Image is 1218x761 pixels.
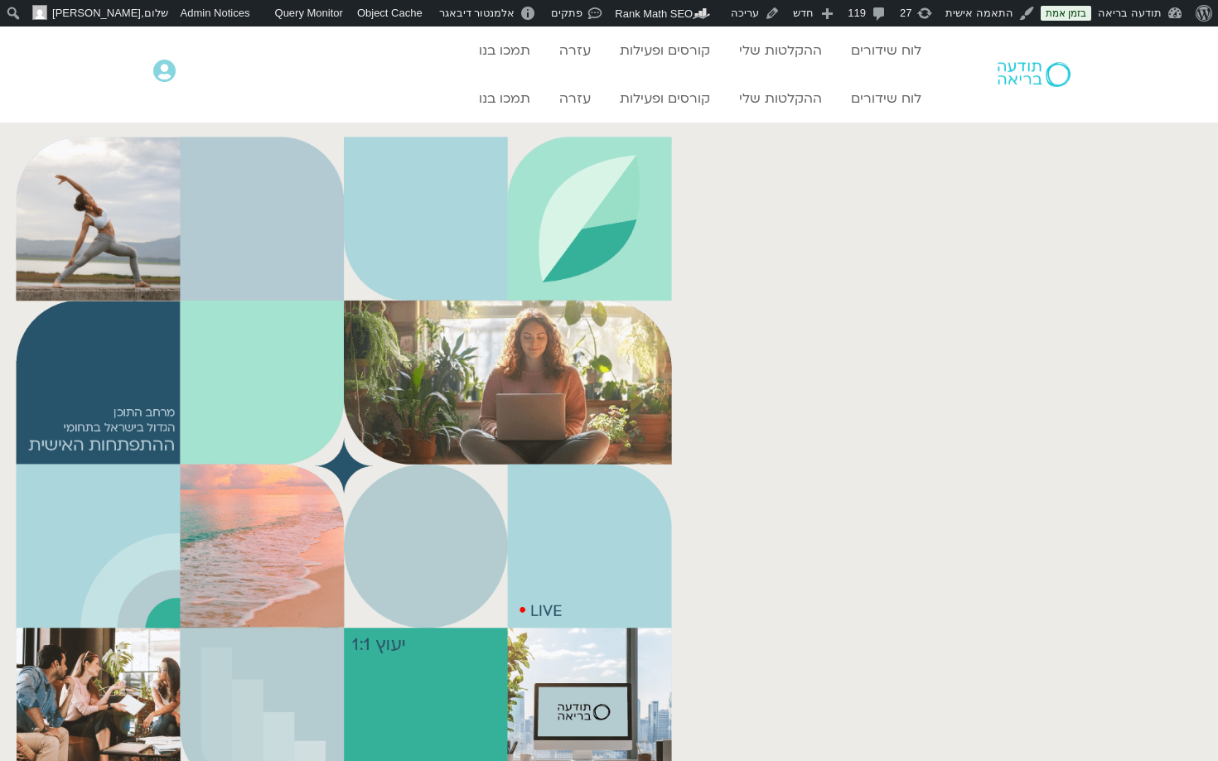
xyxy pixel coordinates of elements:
[731,35,830,66] a: ההקלטות שלי
[551,35,599,66] a: עזרה
[551,83,599,114] a: עזרה
[998,62,1071,87] img: תודעה בריאה
[731,83,830,114] a: ההקלטות שלי
[471,83,539,114] a: תמכו בנו
[843,83,930,114] a: לוח שידורים
[1041,6,1091,21] a: בזמן אמת
[611,35,718,66] a: קורסים ופעילות
[615,7,693,20] span: Rank Math SEO
[52,7,141,19] span: [PERSON_NAME]
[843,35,930,66] a: לוח שידורים
[611,83,718,114] a: קורסים ופעילות
[471,35,539,66] a: תמכו בנו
